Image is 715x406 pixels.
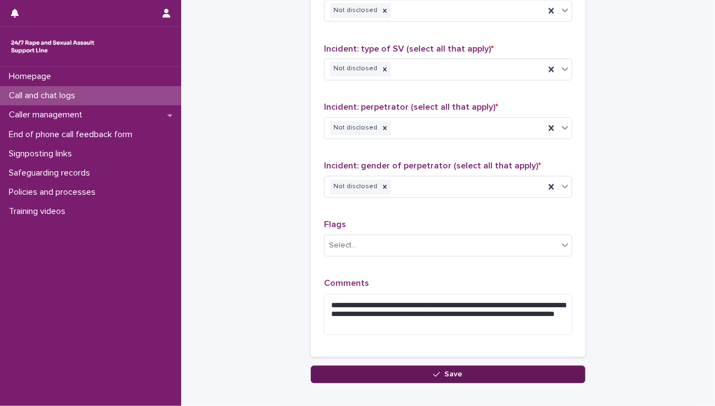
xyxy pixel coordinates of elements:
p: Safeguarding records [4,168,99,178]
div: Not disclosed [330,121,379,136]
span: Comments [324,279,369,288]
span: Incident: perpetrator (select all that apply) [324,103,498,112]
p: Policies and processes [4,187,104,198]
span: Flags [324,221,346,229]
p: Call and chat logs [4,91,84,101]
button: Save [311,366,585,384]
div: Select... [329,240,356,252]
span: Save [445,371,463,379]
img: rhQMoQhaT3yELyF149Cw [9,36,97,58]
p: End of phone call feedback form [4,129,141,140]
p: Caller management [4,110,91,120]
span: Incident: gender of perpetrator (select all that apply) [324,162,541,171]
p: Training videos [4,206,74,217]
p: Signposting links [4,149,81,159]
div: Not disclosed [330,180,379,195]
div: Not disclosed [330,62,379,77]
div: Not disclosed [330,3,379,18]
p: Homepage [4,71,60,82]
span: Incident: type of SV (select all that apply) [324,44,494,53]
